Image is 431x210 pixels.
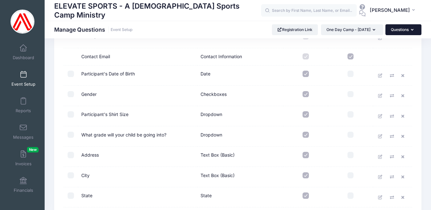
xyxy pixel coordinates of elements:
[272,24,318,35] a: Registration Link
[78,66,198,86] td: Participant's Date of Birth
[78,147,198,167] td: Address
[385,24,421,35] button: Questions
[27,147,39,152] span: New
[370,7,410,14] span: [PERSON_NAME]
[8,94,39,116] a: Reports
[366,3,421,18] button: [PERSON_NAME]
[78,106,198,127] td: Participant's Shirt Size
[197,167,283,187] td: Text Box (Basic)
[11,10,34,34] img: ELEVATE SPORTS - A Christian Sports Camp Ministry
[197,86,283,106] td: Checkboxes
[16,108,31,113] span: Reports
[78,86,198,106] td: Gender
[8,67,39,90] a: Event Setup
[78,167,198,187] td: City
[197,106,283,127] td: Dropdown
[197,126,283,147] td: Dropdown
[261,4,357,17] input: Search by First Name, Last Name, or Email...
[54,1,261,20] h1: ELEVATE SPORTS - A [DEMOGRAPHIC_DATA] Sports Camp Ministry
[78,187,198,208] td: State
[197,66,283,86] td: Date
[321,24,383,35] button: One Day Camp - [DATE]
[197,48,283,66] td: Contact Information
[78,126,198,147] td: What grade will your child be going into?
[8,147,39,169] a: InvoicesNew
[197,147,283,167] td: Text Box (Basic)
[15,161,32,167] span: Invoices
[8,174,39,196] a: Financials
[13,55,34,60] span: Dashboard
[54,26,133,33] h1: Manage Questions
[197,187,283,208] td: State
[326,27,370,32] span: One Day Camp - [DATE]
[8,121,39,143] a: Messages
[14,188,33,193] span: Financials
[111,27,133,32] a: Event Setup
[13,135,33,140] span: Messages
[8,41,39,63] a: Dashboard
[11,82,35,87] span: Event Setup
[78,48,198,66] td: Contact Email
